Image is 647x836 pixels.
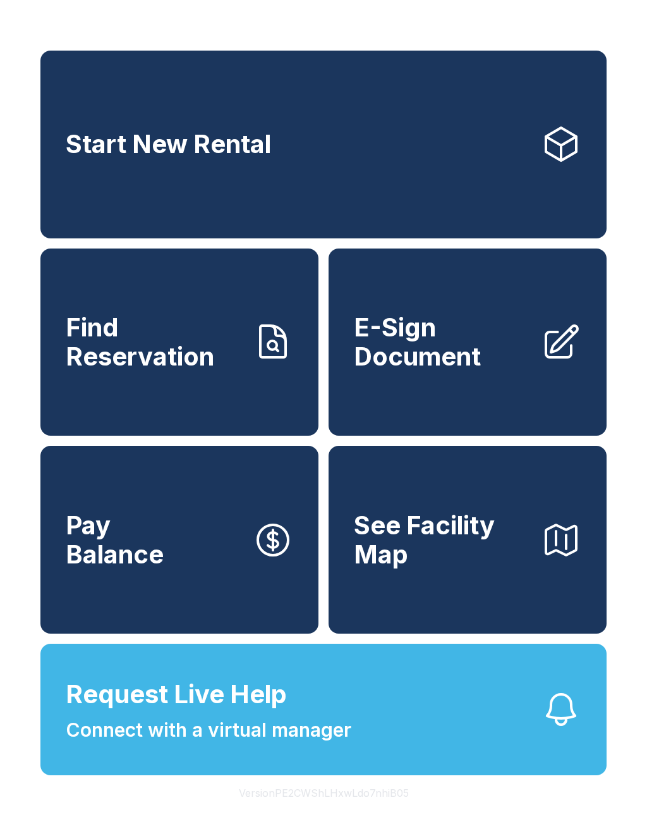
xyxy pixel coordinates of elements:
[66,313,243,371] span: Find Reservation
[40,51,607,238] a: Start New Rental
[229,775,419,811] button: VersionPE2CWShLHxwLdo7nhiB05
[40,446,318,634] a: PayBalance
[66,716,351,744] span: Connect with a virtual manager
[40,249,318,436] a: Find Reservation
[329,446,607,634] button: See Facility Map
[66,130,271,159] span: Start New Rental
[66,511,164,569] span: Pay Balance
[40,644,607,775] button: Request Live HelpConnect with a virtual manager
[354,511,531,569] span: See Facility Map
[329,249,607,436] a: E-Sign Document
[66,675,287,713] span: Request Live Help
[354,313,531,371] span: E-Sign Document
